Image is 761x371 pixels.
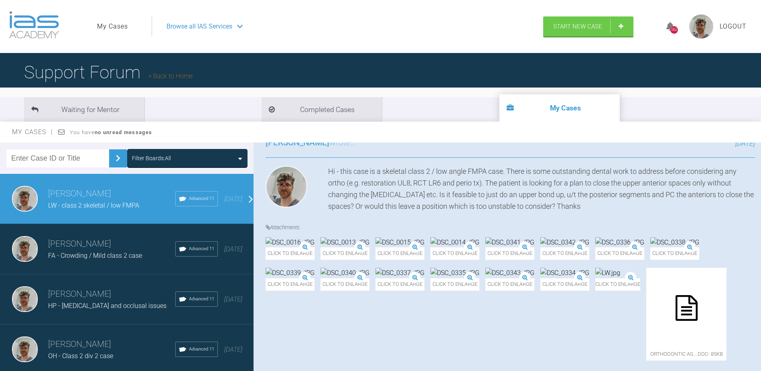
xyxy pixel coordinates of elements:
h3: wrote... [266,136,357,150]
span: [DATE] [224,245,242,253]
strong: no unread messages [95,129,152,135]
span: [PERSON_NAME] [266,138,329,147]
span: [DATE] [224,195,242,203]
img: DSC_0336.JPG [595,237,644,248]
span: Click to enlarge [485,278,534,291]
img: LW.jpg [595,268,620,278]
img: DSC_0341.JPG [485,237,534,248]
img: DSC_0338.JPG [650,237,699,248]
li: Completed Cases [262,97,382,122]
span: Click to enlarge [321,247,369,260]
h3: [PERSON_NAME] [48,187,175,201]
h3: [PERSON_NAME] [48,338,175,351]
span: Advanced 11 [189,195,214,202]
span: Click to enlarge [375,247,424,260]
img: DSC_0339.JPG [266,268,315,278]
span: Click to enlarge [485,247,534,260]
img: DSC_0334.JPG [540,268,589,278]
img: DSC_0014.JPG [430,237,479,248]
img: DSC_0340.JPG [321,268,369,278]
span: FA - Crowding / Mild class 2 case [48,252,142,259]
img: DSC_0016.JPG [266,237,315,248]
a: Back to Home [148,72,193,80]
img: DSC_0013.JPG [321,237,369,248]
span: Click to enlarge [595,278,640,291]
span: Start New Case [553,23,602,30]
span: Click to enlarge [266,278,315,291]
span: [DATE] [224,346,242,353]
span: [DATE] [735,139,755,147]
span: Advanced 11 [189,346,214,353]
div: 562 [670,26,678,34]
span: Click to enlarge [650,247,699,260]
img: DSC_0335.JPG [430,268,479,278]
a: My Cases [97,21,128,32]
div: Filter Boards: All [132,154,171,163]
span: Advanced 11 [189,245,214,253]
div: Hi - this case is a skeletal class 2 / low angle FMPA case. There is some outstanding dental work... [328,166,755,212]
img: Thomas Friar [12,236,38,262]
img: logo-light.3e3ef733.png [9,11,59,39]
span: orthodontic As….doc - 85KB [646,348,727,361]
h4: Attachments [266,223,755,232]
a: Logout [720,21,747,32]
span: LW - class 2 skeletal / low FMPA [48,202,139,209]
img: profile.png [689,14,713,39]
img: DSC_0343.JPG [485,268,534,278]
li: Waiting for Mentor [24,97,144,122]
span: Click to enlarge [540,247,589,260]
span: You have [70,129,152,135]
span: Click to enlarge [266,247,315,260]
span: Browse all IAS Services [166,21,232,32]
span: My Cases [12,128,53,136]
span: [DATE] [224,296,242,303]
span: Click to enlarge [430,278,479,291]
img: Thomas Friar [12,286,38,312]
span: Click to enlarge [321,278,369,291]
img: chevronRight.28bd32b0.svg [112,152,124,165]
a: Start New Case [543,16,633,37]
h3: [PERSON_NAME] [48,237,175,251]
span: Click to enlarge [595,247,644,260]
span: Click to enlarge [375,278,424,291]
img: Thomas Friar [266,166,307,208]
span: HP - [MEDICAL_DATA] and occlusal issues [48,302,166,310]
h1: Support Forum [24,58,193,86]
h3: [PERSON_NAME] [48,287,175,301]
span: Click to enlarge [540,278,589,291]
img: DSC_0337.JPG [375,268,424,278]
img: DSC_0015.JPG [375,237,424,248]
img: DSC_0342.JPG [540,237,589,248]
span: Click to enlarge [430,247,479,260]
span: Advanced 11 [189,296,214,303]
li: My Cases [499,94,620,122]
span: OH - Class 2 div 2 case [48,352,113,360]
img: Thomas Friar [12,186,38,212]
img: Thomas Friar [12,336,38,362]
input: Enter Case ID or Title [6,149,109,167]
